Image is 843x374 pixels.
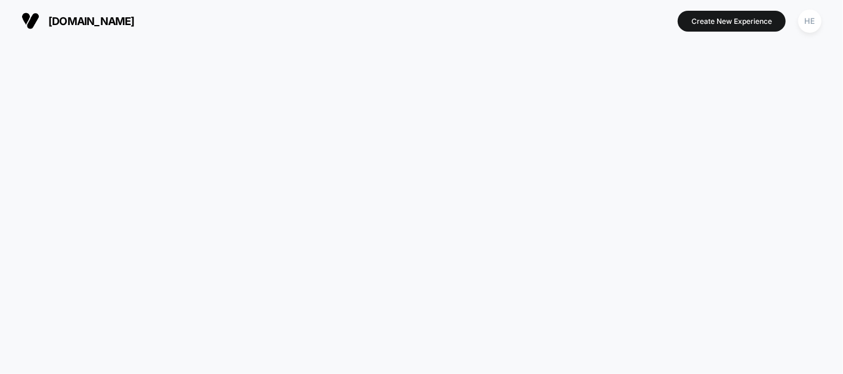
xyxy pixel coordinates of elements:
[798,10,822,33] div: HE
[48,15,135,27] span: [DOMAIN_NAME]
[18,11,138,30] button: [DOMAIN_NAME]
[795,9,825,33] button: HE
[678,11,786,32] button: Create New Experience
[21,12,39,30] img: Visually logo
